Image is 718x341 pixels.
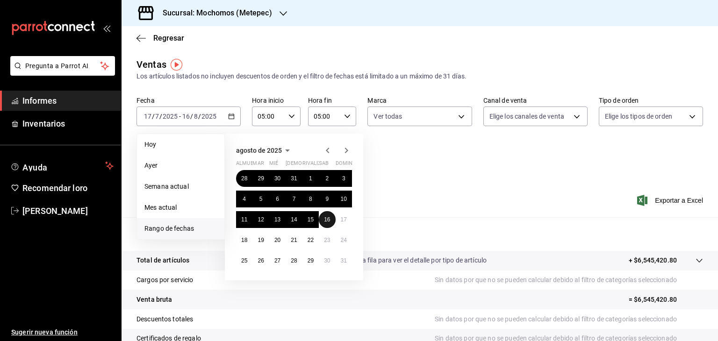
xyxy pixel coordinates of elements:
font: Venta bruta [136,296,172,303]
font: 28 [241,175,247,182]
abbr: 18 de agosto de 2025 [241,237,247,243]
abbr: 31 de agosto de 2025 [341,257,347,264]
button: 29 de agosto de 2025 [302,252,319,269]
button: 21 de agosto de 2025 [286,232,302,249]
font: Sucursal: Mochomos (Metepec) [163,8,272,17]
font: 20 [274,237,280,243]
button: 4 de agosto de 2025 [236,191,252,207]
font: Inventarios [22,119,65,128]
font: 12 [258,216,264,223]
button: 24 de agosto de 2025 [336,232,352,249]
abbr: 30 de julio de 2025 [274,175,280,182]
font: Fecha [136,97,155,104]
button: Marcador de información sobre herramientas [171,59,182,71]
font: / [190,113,193,120]
abbr: martes [252,160,264,170]
font: 2 [325,175,329,182]
font: 4 [243,196,246,202]
button: 30 de agosto de 2025 [319,252,335,269]
button: 10 de agosto de 2025 [336,191,352,207]
font: 9 [325,196,329,202]
button: 22 de agosto de 2025 [302,232,319,249]
font: 29 [258,175,264,182]
abbr: 28 de julio de 2025 [241,175,247,182]
font: 31 [341,257,347,264]
button: 5 de agosto de 2025 [252,191,269,207]
button: 6 de agosto de 2025 [269,191,286,207]
button: Exportar a Excel [639,195,703,206]
button: 15 de agosto de 2025 [302,211,319,228]
font: 30 [324,257,330,264]
font: 3 [342,175,345,182]
font: Sin datos por que no se pueden calcular debido al filtro de categorías seleccionado [435,315,677,323]
button: abrir_cajón_menú [103,24,110,32]
font: Total de artículos [136,256,189,264]
font: Ver todas [373,113,402,120]
font: Ventas [136,59,166,70]
font: 1 [309,175,312,182]
font: 24 [341,237,347,243]
button: agosto de 2025 [236,145,293,156]
button: 30 de julio de 2025 [269,170,286,187]
font: 21 [291,237,297,243]
abbr: 21 de agosto de 2025 [291,237,297,243]
font: 15 [308,216,314,223]
abbr: 2 de agosto de 2025 [325,175,329,182]
button: 29 de julio de 2025 [252,170,269,187]
font: 18 [241,237,247,243]
font: 30 [274,175,280,182]
abbr: 26 de agosto de 2025 [258,257,264,264]
abbr: 24 de agosto de 2025 [341,237,347,243]
button: 16 de agosto de 2025 [319,211,335,228]
font: Elige los canales de venta [489,113,564,120]
button: 12 de agosto de 2025 [252,211,269,228]
button: 28 de julio de 2025 [236,170,252,187]
input: -- [155,113,159,120]
font: Canal de venta [483,97,527,104]
font: 13 [274,216,280,223]
abbr: 20 de agosto de 2025 [274,237,280,243]
input: ---- [201,113,217,120]
font: Ayuda [22,163,48,172]
font: rivalizar [302,160,328,166]
font: [PERSON_NAME] [22,206,88,216]
font: Informes [22,96,57,106]
button: 20 de agosto de 2025 [269,232,286,249]
button: 17 de agosto de 2025 [336,211,352,228]
button: 23 de agosto de 2025 [319,232,335,249]
font: dominio [336,160,358,166]
button: 3 de agosto de 2025 [336,170,352,187]
font: 7 [293,196,296,202]
abbr: 28 de agosto de 2025 [291,257,297,264]
font: Elige los tipos de orden [605,113,672,120]
font: + $6,545,420.80 [629,256,677,264]
button: 25 de agosto de 2025 [236,252,252,269]
button: 11 de agosto de 2025 [236,211,252,228]
button: 18 de agosto de 2025 [236,232,252,249]
font: mié [269,160,278,166]
abbr: 15 de agosto de 2025 [308,216,314,223]
font: almuerzo [236,160,264,166]
button: 8 de agosto de 2025 [302,191,319,207]
font: = $6,545,420.80 [629,296,677,303]
font: 6 [276,196,279,202]
a: Pregunta a Parrot AI [7,68,115,78]
button: 7 de agosto de 2025 [286,191,302,207]
font: 17 [341,216,347,223]
abbr: 11 de agosto de 2025 [241,216,247,223]
abbr: 10 de agosto de 2025 [341,196,347,202]
abbr: 12 de agosto de 2025 [258,216,264,223]
abbr: lunes [236,160,264,170]
input: -- [194,113,198,120]
button: Regresar [136,34,184,43]
button: 27 de agosto de 2025 [269,252,286,269]
button: 19 de agosto de 2025 [252,232,269,249]
abbr: jueves [286,160,341,170]
input: -- [144,113,152,120]
abbr: miércoles [269,160,278,170]
font: Ayer [144,162,158,169]
font: 31 [291,175,297,182]
button: 2 de agosto de 2025 [319,170,335,187]
abbr: 23 de agosto de 2025 [324,237,330,243]
font: 23 [324,237,330,243]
